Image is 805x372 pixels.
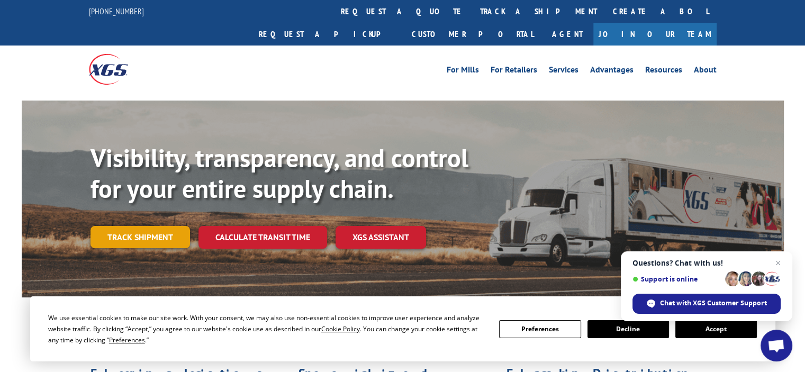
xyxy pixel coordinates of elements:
[694,66,717,77] a: About
[590,66,634,77] a: Advantages
[89,6,144,16] a: [PHONE_NUMBER]
[109,335,145,344] span: Preferences
[587,320,669,338] button: Decline
[761,330,792,361] div: Open chat
[404,23,541,46] a: Customer Portal
[321,324,360,333] span: Cookie Policy
[91,226,190,248] a: Track shipment
[91,141,468,205] b: Visibility, transparency, and control for your entire supply chain.
[198,226,327,249] a: Calculate transit time
[251,23,404,46] a: Request a pickup
[549,66,578,77] a: Services
[632,259,781,267] span: Questions? Chat with us!
[660,298,767,308] span: Chat with XGS Customer Support
[675,320,757,338] button: Accept
[632,275,721,283] span: Support is online
[336,226,426,249] a: XGS ASSISTANT
[541,23,593,46] a: Agent
[48,312,486,346] div: We use essential cookies to make our site work. With your consent, we may also use non-essential ...
[645,66,682,77] a: Resources
[632,294,781,314] div: Chat with XGS Customer Support
[30,296,775,361] div: Cookie Consent Prompt
[491,66,537,77] a: For Retailers
[447,66,479,77] a: For Mills
[593,23,717,46] a: Join Our Team
[772,257,784,269] span: Close chat
[499,320,581,338] button: Preferences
